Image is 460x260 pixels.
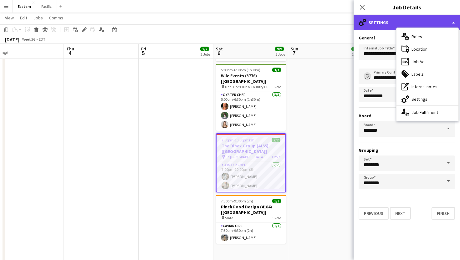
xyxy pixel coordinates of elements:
button: Eastern [13,0,36,13]
span: 6 [215,49,223,57]
a: Edit [18,14,30,22]
div: 5 Jobs [275,52,285,57]
app-card-role: Oyster Chef3/35:00pm-6:30pm (1h30m)[PERSON_NAME][PERSON_NAME][PERSON_NAME] [216,91,286,131]
span: View [5,15,14,21]
a: Comms [47,14,66,22]
div: Settings [396,93,458,105]
span: 4 [65,49,74,57]
div: Job Fulfilment [396,106,458,119]
span: Thu [66,46,74,52]
span: Comms [49,15,63,21]
span: Jobs [33,15,43,21]
h3: Job Details [354,3,460,11]
span: 1 Role [271,155,280,159]
span: 5 [140,49,146,57]
h3: The Dinex Group (4155) [[GEOGRAPHIC_DATA]] [217,143,285,154]
div: Job Ad [396,55,458,68]
app-card-role: Caviar Girl1/17:30pm-9:30pm (2h)[PERSON_NAME] [216,222,286,244]
span: Sat [216,46,223,52]
div: Location [396,43,458,55]
span: Fri [141,46,146,52]
app-job-card: 7:00pm-10:00pm (3h)2/2The Dinex Group (4155) [[GEOGRAPHIC_DATA]] Le [GEOGRAPHIC_DATA]1 RoleOyster... [216,133,286,192]
span: Slate [225,216,233,220]
span: Week 36 [21,37,36,42]
div: Settings [354,15,460,30]
app-job-card: 5:00pm-6:30pm (1h30m)3/3Wile Events (3776) [[GEOGRAPHIC_DATA]] Deal Golf Club & Country Club ([GE... [216,64,286,131]
span: 1 Role [272,216,281,220]
div: 1 Job [352,52,360,57]
span: Le [GEOGRAPHIC_DATA] [226,155,264,159]
button: Finish [432,207,455,220]
span: 7:00pm-10:00pm (3h) [222,138,256,142]
span: 2/2 [272,138,280,142]
div: [DATE] [5,36,19,43]
span: 7 [290,49,298,57]
a: View [3,14,16,22]
button: Previous [359,207,389,220]
span: 1/1 [351,47,360,51]
span: 1 Role [272,84,281,89]
button: Next [390,207,411,220]
h3: General [359,35,455,41]
span: 5:00pm-6:30pm (1h30m) [221,68,260,72]
button: Pacific [36,0,57,13]
a: Jobs [31,14,45,22]
span: 9/9 [275,47,284,51]
div: Labels [396,68,458,80]
span: 1/1 [272,199,281,203]
span: 7:30pm-9:30pm (2h) [221,199,253,203]
div: Roles [396,30,458,43]
h3: Grouping [359,147,455,153]
span: Deal Golf Club & Country Club ([GEOGRAPHIC_DATA], [GEOGRAPHIC_DATA]) [225,84,272,89]
app-card-role: Oyster Chef2/27:00pm-10:00pm (3h)[PERSON_NAME][PERSON_NAME] [217,161,285,192]
span: Sun [291,46,298,52]
span: 3/3 [272,68,281,72]
h3: Wile Events (3776) [[GEOGRAPHIC_DATA]] [216,73,286,84]
div: 2 Jobs [201,52,210,57]
div: EDT [39,37,45,42]
span: Edit [20,15,27,21]
h3: Pinch Food Design (4184) [[GEOGRAPHIC_DATA]] [216,204,286,215]
span: 2/2 [200,47,209,51]
div: Internal notes [396,80,458,93]
app-job-card: 7:30pm-9:30pm (2h)1/1Pinch Food Design (4184) [[GEOGRAPHIC_DATA]] Slate1 RoleCaviar Girl1/17:30pm... [216,195,286,244]
h3: Board [359,113,455,119]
